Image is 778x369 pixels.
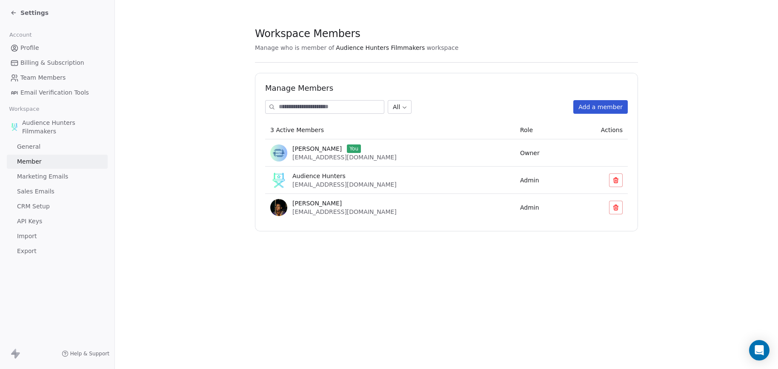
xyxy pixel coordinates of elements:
span: Sales Emails [17,187,54,196]
a: Billing & Subscription [7,56,108,70]
span: workspace [426,43,458,52]
span: Marketing Emails [17,172,68,181]
span: Admin [520,177,539,184]
span: Export [17,247,37,256]
a: Member [7,155,108,169]
span: API Keys [17,217,42,226]
span: Email Verification Tools [20,88,89,97]
span: Audience Hunters Filmmakers [22,118,104,135]
a: Settings [10,9,49,17]
span: Team Members [20,73,66,82]
span: Role [520,127,533,133]
span: Actions [601,127,623,133]
img: iUbssFVt8JT62mhYAzLIiMFT13241hiC5_kzfVEfvi4 [270,144,287,161]
a: Email Verification Tools [7,86,108,100]
button: Add a member [573,100,628,114]
a: Marketing Emails [7,170,108,184]
span: Import [17,232,37,241]
a: Help & Support [62,350,109,357]
a: CRM Setup [7,199,108,213]
span: Audience Hunters [292,172,346,180]
div: Open Intercom Messenger [749,340,769,360]
span: [EMAIL_ADDRESS][DOMAIN_NAME] [292,181,397,188]
a: Team Members [7,71,108,85]
span: [PERSON_NAME] [292,144,342,153]
span: Audience Hunters Filmmakers [336,43,425,52]
a: Import [7,229,108,243]
span: [EMAIL_ADDRESS][DOMAIN_NAME] [292,208,397,215]
span: Workspace Members [255,27,360,40]
span: Manage who is member of [255,43,334,52]
span: [EMAIL_ADDRESS][DOMAIN_NAME] [292,154,397,161]
span: Admin [520,204,539,211]
span: Profile [20,43,39,52]
span: CRM Setup [17,202,50,211]
a: API Keys [7,214,108,228]
img: SVFxTHUjB2iTYKgMezORc5FIH7MoWhJE-wOcthb7qoU [270,172,287,189]
a: General [7,140,108,154]
a: Profile [7,41,108,55]
span: Member [17,157,42,166]
span: Workspace [6,103,43,115]
span: [PERSON_NAME] [292,199,342,208]
span: You [347,144,361,153]
span: Settings [20,9,49,17]
span: 3 Active Members [270,127,324,133]
img: UdHV0ze4BuhNDBiqkhrplUo0Shd1o5Q3OUuII_DNeTs [270,199,287,216]
span: Billing & Subscription [20,58,84,67]
span: Help & Support [70,350,109,357]
a: Sales Emails [7,184,108,199]
a: Export [7,244,108,258]
span: Account [6,29,35,41]
img: AHFF%20symbol.png [10,123,19,131]
span: Owner [520,150,540,156]
h1: Manage Members [265,83,628,93]
span: General [17,142,40,151]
